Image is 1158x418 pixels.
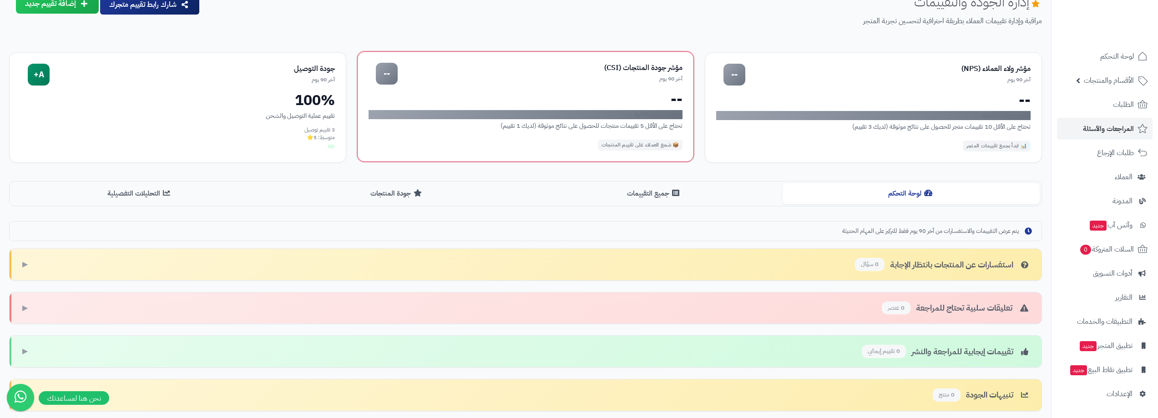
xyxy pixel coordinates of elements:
span: طلبات الإرجاع [1097,146,1134,159]
span: ▶ [22,303,28,313]
span: وآتس آب [1089,219,1133,232]
a: أدوات التسويق [1057,262,1153,284]
div: تنبيهات الجودة [933,388,1031,402]
div: تحتاج على الأقل 10 تقييمات متجر للحصول على نتائج موثوقة (لديك 3 تقييم) [716,122,1031,131]
div: تحتاج على الأقل 5 تقييمات منتجات للحصول على نتائج موثوقة (لديك 1 تقييم) [369,121,683,131]
p: مراقبة وإدارة تقييمات العملاء بطريقة احترافية لتحسين تجربة المتجر [207,16,1042,26]
a: وآتس آبجديد [1057,214,1153,236]
a: الطلبات [1057,94,1153,116]
span: تطبيق المتجر [1079,339,1133,352]
div: آخر 90 يوم [50,76,335,84]
button: جودة المنتجات [268,183,526,204]
div: جودة التوصيل [50,64,335,74]
div: 📊 ابدأ بجمع تقييمات المتجر [963,141,1031,151]
div: لا توجد بيانات كافية [716,111,1031,120]
div: مؤشر ولاء العملاء (NPS) [745,64,1031,74]
a: تطبيق نقاط البيعجديد [1057,359,1153,381]
a: العملاء [1057,166,1153,188]
a: طلبات الإرجاع [1057,142,1153,164]
span: ▶ [22,346,28,357]
div: تقييم عملية التوصيل والشحن [20,111,335,121]
div: 📦 شجع العملاء على تقييم المنتجات [598,140,683,151]
span: التطبيقات والخدمات [1077,315,1133,328]
div: -- [376,63,398,85]
span: ▶ [22,259,28,270]
a: التقارير [1057,287,1153,308]
a: تطبيق المتجرجديد [1057,335,1153,357]
span: جديد [1070,365,1087,375]
span: 0 سؤال [855,258,885,271]
div: مؤشر جودة المنتجات (CSI) [398,63,683,73]
span: السلات المتروكة [1079,243,1134,256]
div: -- [369,92,683,106]
div: 3 تقييم توصيل متوسط: 5⭐ [20,126,335,141]
span: أدوات التسويق [1093,267,1133,280]
button: لوحة التحكم [783,183,1040,204]
button: جميع التقييمات [526,183,783,204]
span: يتم عرض التقييمات والاستفسارات من آخر 90 يوم فقط للتركيز على المهام الحديثة [842,227,1019,236]
span: التقارير [1115,291,1133,304]
div: تعليقات سلبية تحتاج للمراجعة [882,302,1031,315]
span: 0 [1080,245,1091,255]
a: لوحة التحكم [1057,45,1153,67]
div: -- [716,93,1031,107]
span: المراجعات والأسئلة [1083,122,1134,135]
div: 100% [20,93,335,107]
a: السلات المتروكة0 [1057,238,1153,260]
span: العملاء [1115,171,1133,183]
button: التحليلات التفصيلية [11,183,268,204]
div: A+ [28,64,50,86]
span: 0 عنصر [882,302,910,315]
div: آخر 90 يوم [398,75,683,83]
div: استفسارات عن المنتجات بانتظار الإجابة [855,258,1031,271]
a: التطبيقات والخدمات [1057,311,1153,332]
a: المدونة [1057,190,1153,212]
a: الإعدادات [1057,383,1153,405]
a: المراجعات والأسئلة [1057,118,1153,140]
span: الإعدادات [1107,388,1133,400]
span: تطبيق نقاط البيع [1069,363,1133,376]
span: جديد [1080,341,1097,351]
span: الأقسام والمنتجات [1084,74,1134,87]
div: تقييمات إيجابية للمراجعة والنشر [862,345,1031,358]
span: المدونة [1112,195,1133,207]
span: الطلبات [1113,98,1134,111]
span: لوحة التحكم [1100,50,1134,63]
div: لا توجد بيانات كافية [369,110,683,119]
img: logo-2.png [1096,22,1149,41]
div: آخر 90 يوم [745,76,1031,84]
span: جديد [1090,221,1107,231]
span: 0 تقييم إيجابي [862,345,906,358]
div: -- [723,64,745,86]
span: 0 منتج [933,388,961,402]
